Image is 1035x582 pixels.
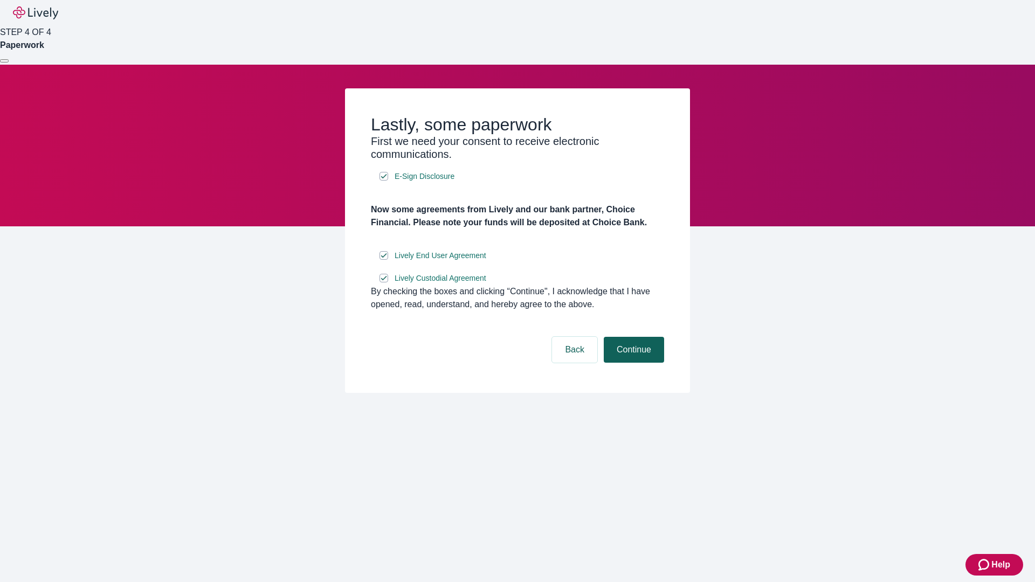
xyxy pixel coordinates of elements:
h4: Now some agreements from Lively and our bank partner, Choice Financial. Please note your funds wi... [371,203,664,229]
img: Lively [13,6,58,19]
svg: Zendesk support icon [978,558,991,571]
button: Continue [604,337,664,363]
span: Lively End User Agreement [395,250,486,261]
a: e-sign disclosure document [392,272,488,285]
span: Lively Custodial Agreement [395,273,486,284]
span: E-Sign Disclosure [395,171,454,182]
button: Zendesk support iconHelp [965,554,1023,576]
h2: Lastly, some paperwork [371,114,664,135]
a: e-sign disclosure document [392,249,488,262]
h3: First we need your consent to receive electronic communications. [371,135,664,161]
div: By checking the boxes and clicking “Continue", I acknowledge that I have opened, read, understand... [371,285,664,311]
button: Back [552,337,597,363]
span: Help [991,558,1010,571]
a: e-sign disclosure document [392,170,457,183]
